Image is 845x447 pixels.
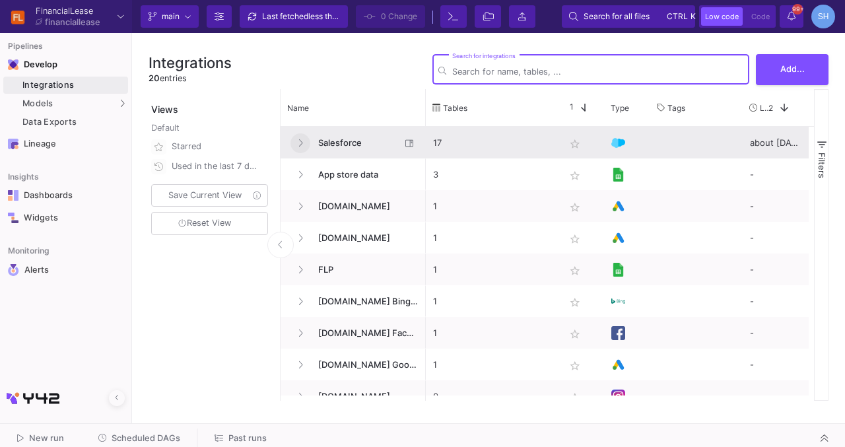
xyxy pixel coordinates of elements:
[262,7,341,26] div: Last fetched
[3,54,128,75] mat-expansion-panel-header: Navigation iconDevelop
[24,59,44,70] div: Develop
[8,190,18,201] img: Navigation icon
[168,190,242,200] span: Save Current View
[611,199,625,213] img: Google Ads
[24,264,110,276] div: Alerts
[149,73,160,83] span: 20
[149,54,232,71] h3: Integrations
[567,136,583,152] mat-icon: star_border
[151,121,271,137] div: Default
[807,5,835,28] button: SH
[310,286,419,317] span: [DOMAIN_NAME] Bing Ads
[45,18,100,26] div: financiallease
[178,218,231,228] span: Reset View
[24,139,110,149] div: Lineage
[760,103,768,113] span: Last Used
[310,127,401,158] span: Salesforce
[443,103,467,113] span: Tables
[162,7,180,26] span: main
[22,98,53,109] span: Models
[747,7,774,26] button: Code
[611,136,625,150] img: Salesforce
[433,381,551,412] p: 0
[8,139,18,149] img: Navigation icon
[562,5,695,28] button: Search for all filesctrlk
[567,326,583,342] mat-icon: star_border
[743,285,809,317] div: -
[24,213,110,223] div: Widgets
[567,263,583,279] mat-icon: star_border
[433,349,551,380] p: 1
[705,12,739,21] span: Low code
[743,254,809,285] div: -
[149,137,271,156] button: Starred
[817,153,827,178] span: Filters
[3,114,128,131] a: Data Exports
[24,190,110,201] div: Dashboards
[8,7,28,26] img: GqBB3sYz5Cjd0wdlerL82zSOkAwI3ybqdSLWwX09.png
[310,318,419,349] span: [DOMAIN_NAME] Facebook Ads
[228,433,267,443] span: Past runs
[310,254,419,285] span: FLP
[564,102,574,114] span: 1
[743,127,809,158] div: about [DATE]
[743,349,809,380] div: -
[611,326,625,340] img: Facebook Ads
[611,168,625,182] img: [Legacy] Google Sheets
[743,317,809,349] div: -
[433,159,551,190] p: 3
[743,222,809,254] div: -
[433,191,551,222] p: 1
[611,298,625,304] img: Bing Ads
[29,433,64,443] span: New run
[433,286,551,317] p: 1
[567,294,583,310] mat-icon: star_border
[567,168,583,184] mat-icon: star_border
[701,7,743,26] button: Low code
[567,358,583,374] mat-icon: star_border
[433,127,551,158] p: 17
[792,4,803,15] span: 99+
[149,89,273,116] div: Views
[310,381,419,412] span: [DOMAIN_NAME]
[172,137,260,156] div: Starred
[584,7,650,26] span: Search for all files
[310,223,419,254] span: [DOMAIN_NAME]
[768,103,773,113] span: 2
[8,59,18,70] img: Navigation icon
[743,190,809,222] div: -
[780,64,805,74] span: Add...
[756,54,828,85] button: Add...
[172,156,260,176] div: Used in the last 7 days
[8,264,19,276] img: Navigation icon
[663,9,688,24] button: ctrlk
[811,5,835,28] div: SH
[310,159,419,190] span: App store data
[112,433,180,443] span: Scheduled DAGs
[611,390,625,403] img: Instagram
[3,207,128,228] a: Navigation iconWidgets
[22,117,125,127] div: Data Exports
[611,358,625,372] img: Google Ads
[151,184,268,207] button: Save Current View
[743,380,809,412] div: -
[452,67,743,77] input: Search for name, tables, ...
[567,231,583,247] mat-icon: star_border
[433,318,551,349] p: 1
[141,5,199,28] button: main
[611,231,625,245] img: Google Ads
[691,9,696,24] span: k
[567,199,583,215] mat-icon: star_border
[433,254,551,285] p: 1
[3,133,128,155] a: Navigation iconLineage
[36,7,100,15] div: FinancialLease
[743,158,809,190] div: -
[310,349,419,380] span: [DOMAIN_NAME] Google Ads
[151,212,268,235] button: Reset View
[611,263,625,277] img: [Legacy] Google Sheets
[287,103,309,113] span: Name
[310,191,419,222] span: [DOMAIN_NAME]
[149,72,232,85] div: entries
[567,390,583,405] mat-icon: star_border
[667,103,685,113] span: Tags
